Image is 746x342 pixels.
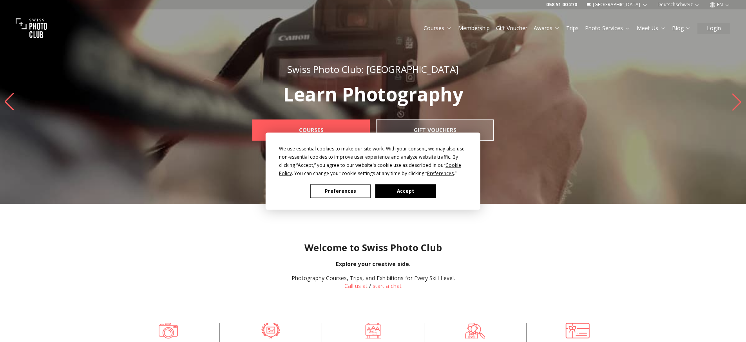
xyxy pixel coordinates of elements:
[427,170,454,176] span: Preferences
[310,184,371,198] button: Preferences
[279,161,461,176] span: Cookie Policy
[375,184,436,198] button: Accept
[279,144,467,177] div: We use essential cookies to make our site work. With your consent, we may also use non-essential ...
[266,132,480,210] div: Cookie Consent Prompt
